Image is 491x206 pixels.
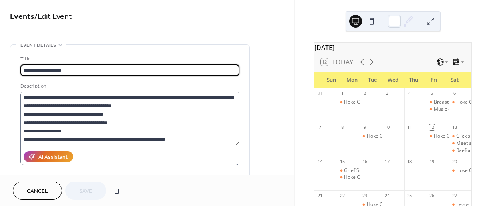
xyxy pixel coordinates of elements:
div: Wed [383,72,404,88]
div: 20 [451,158,457,164]
div: Hoke County Farmers Market [449,99,471,106]
div: 1 [339,90,345,96]
div: Thu [403,72,424,88]
div: 22 [339,193,345,199]
div: Title [20,55,238,63]
div: 12 [429,124,435,130]
div: Fri [424,72,445,88]
div: 10 [384,124,390,130]
div: Hoke County Commissioners Meeting 7 PM [337,174,359,181]
div: Breastfeeding Class & Support Group by Hoke County WIC & Hoke County Healthy Start [427,99,449,106]
div: Tue [362,72,383,88]
div: Grief Support Group [344,167,389,174]
div: 18 [407,158,413,164]
div: 21 [317,193,323,199]
div: 7 [317,124,323,130]
div: Click's Nursery Vendor Markets [449,133,471,140]
div: Meet and Greet the Authors [449,140,471,147]
div: Hoke County Board of Education Meeting 6 PM [360,133,382,140]
div: 17 [384,158,390,164]
div: 27 [451,193,457,199]
button: AI Assistant [24,151,73,162]
div: Sat [444,72,465,88]
div: Music on Main hosted by the Downtown Raeford Business Association [427,106,449,113]
button: Cancel [13,182,62,200]
div: 19 [429,158,435,164]
div: 6 [451,90,457,96]
div: 9 [362,124,368,130]
div: 11 [407,124,413,130]
div: [DATE] [314,43,471,52]
div: Hoke County Board of Education Meeting 6 PM [367,133,471,140]
div: 25 [407,193,413,199]
div: Mon [342,72,362,88]
a: Events [10,9,34,24]
div: Hoke County Commissioners Meeting 7 PM [344,99,440,106]
span: Cancel [27,187,48,196]
div: 5 [429,90,435,96]
div: 23 [362,193,368,199]
div: 2 [362,90,368,96]
span: Event details [20,41,56,50]
div: 15 [339,158,345,164]
div: 3 [384,90,390,96]
div: Hoke County Farmers Market [449,167,471,174]
div: 13 [451,124,457,130]
div: 14 [317,158,323,164]
div: Hoke County Schools Indian Education Purse Bingo [427,133,449,140]
div: 31 [317,90,323,96]
span: / Edit Event [34,9,72,24]
div: 24 [384,193,390,199]
div: 16 [362,158,368,164]
div: Hoke County Commissioners Meeting 7 PM [344,174,440,181]
div: 4 [407,90,413,96]
div: AI Assistant [38,153,68,162]
div: Hoke County Commissioners Meeting 7 PM [337,99,359,106]
div: Grief Support Group [337,167,359,174]
div: Description [20,82,238,90]
div: Raeford Rugby Club Division 3 Debut! [449,147,471,154]
div: Sun [321,72,342,88]
div: 26 [429,193,435,199]
div: 8 [339,124,345,130]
